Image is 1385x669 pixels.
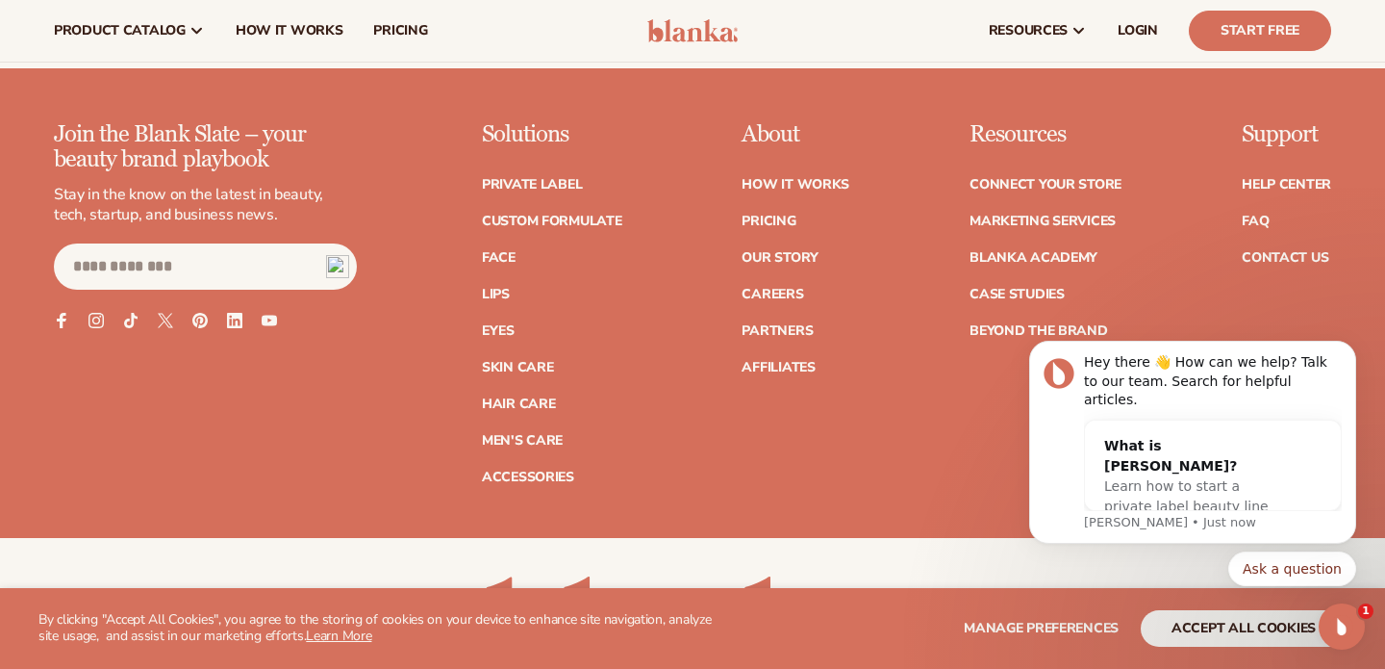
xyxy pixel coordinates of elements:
a: Start Free [1189,11,1331,51]
a: Skin Care [482,361,553,374]
a: Contact Us [1242,251,1328,265]
img: npw-badge-icon.svg [326,255,349,278]
p: Support [1242,122,1331,147]
p: Join the Blank Slate – your beauty brand playbook [54,122,357,173]
a: Beyond the brand [969,324,1108,338]
span: pricing [373,23,427,39]
a: How It Works [742,178,849,192]
a: Men's Care [482,434,563,448]
button: Subscribe [314,244,356,290]
a: Help Center [1242,178,1331,192]
a: Marketing services [969,215,1116,228]
p: About [742,122,849,147]
img: logo [647,19,739,42]
a: Our Story [742,251,818,265]
button: accept all cookies [1141,610,1347,647]
a: Custom formulate [482,215,622,228]
iframe: Intercom notifications message [1000,296,1385,617]
a: Partners [742,324,813,338]
a: Case Studies [969,288,1065,301]
button: Manage preferences [964,610,1119,647]
p: Resources [969,122,1121,147]
a: Blanka Academy [969,251,1097,265]
span: 1 [1358,604,1373,619]
a: Connect your store [969,178,1121,192]
p: Solutions [482,122,622,147]
span: How It Works [236,23,343,39]
a: Pricing [742,215,795,228]
a: Eyes [482,324,515,338]
a: Lips [482,288,510,301]
a: Face [482,251,516,265]
a: Accessories [482,471,574,484]
iframe: Intercom live chat [1319,604,1365,650]
p: By clicking "Accept All Cookies", you agree to the storing of cookies on your device to enhance s... [38,612,723,645]
a: Affiliates [742,361,815,374]
a: Careers [742,288,803,301]
a: Learn More [306,627,371,645]
span: LOGIN [1118,23,1158,39]
span: resources [989,23,1068,39]
a: FAQ [1242,215,1269,228]
span: Manage preferences [964,619,1119,637]
a: Private label [482,178,582,192]
a: Hair Care [482,398,555,411]
p: Stay in the know on the latest in beauty, tech, startup, and business news. [54,185,357,225]
span: product catalog [54,23,186,39]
